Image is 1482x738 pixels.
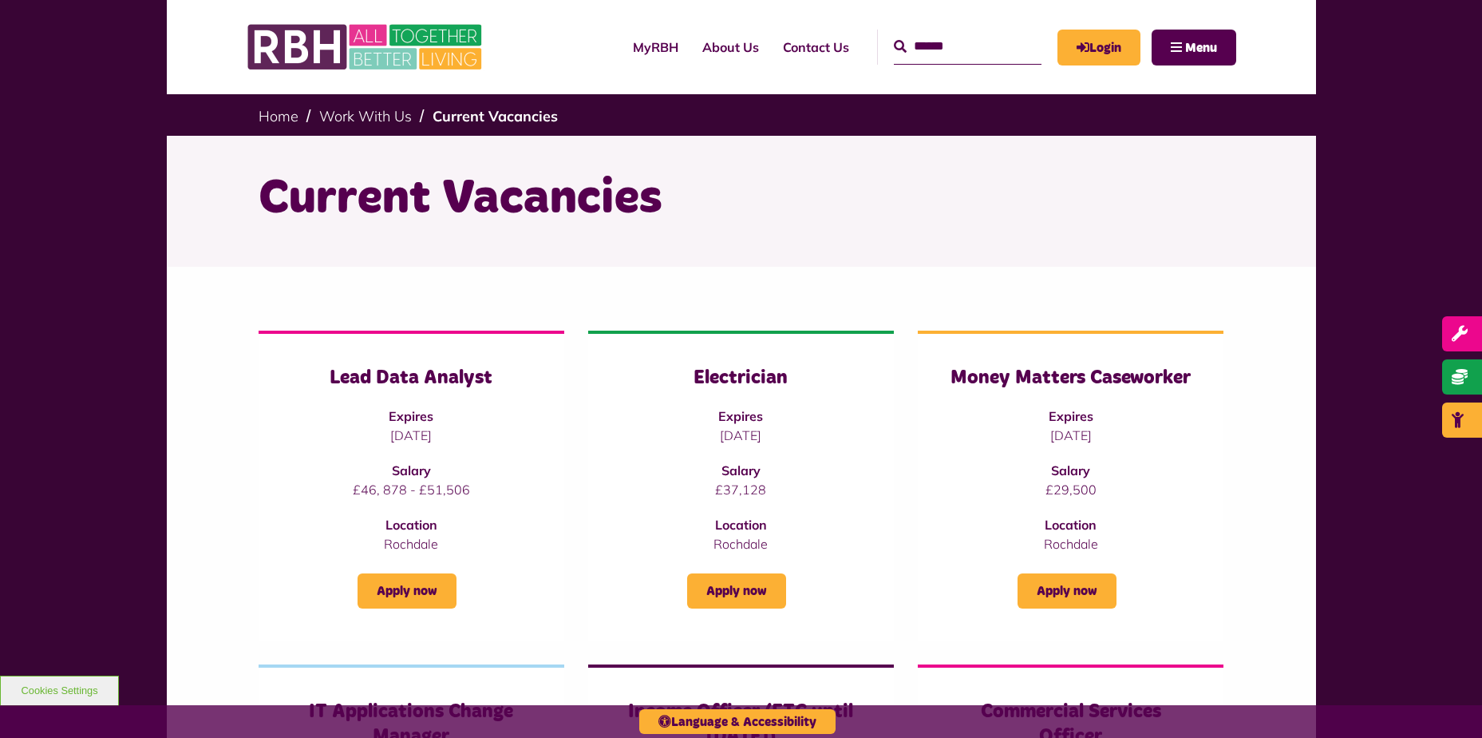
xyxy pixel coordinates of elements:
a: Work With Us [319,107,412,125]
strong: Salary [721,462,761,478]
a: About Us [690,26,771,69]
img: RBH [247,16,486,78]
a: Apply now [687,573,786,609]
h3: Lead Data Analyst [290,366,532,391]
strong: Location [715,517,767,533]
p: £29,500 [950,480,1192,499]
p: [DATE] [950,426,1192,445]
a: MyRBH [1057,30,1140,65]
strong: Location [1045,517,1097,533]
p: Rochdale [620,534,862,553]
strong: Salary [392,462,431,478]
strong: Salary [1051,462,1090,478]
p: £37,128 [620,480,862,499]
h3: Money Matters Caseworker [950,366,1192,391]
span: Menu [1185,42,1217,54]
button: Navigation [1152,30,1236,65]
p: [DATE] [290,426,532,445]
p: Rochdale [950,534,1192,553]
strong: Expires [718,408,763,424]
a: Apply now [358,573,456,609]
p: Rochdale [290,534,532,553]
button: Language & Accessibility [639,709,836,734]
iframe: Netcall Web Assistant for live chat [1410,666,1482,738]
h3: Electrician [620,366,862,391]
strong: Expires [1049,408,1093,424]
strong: Location [385,517,437,533]
h1: Current Vacancies [259,168,1224,230]
a: MyRBH [621,26,690,69]
p: £46, 878 - £51,506 [290,480,532,499]
a: Current Vacancies [433,107,558,125]
p: [DATE] [620,426,862,445]
a: Home [259,107,298,125]
a: Contact Us [771,26,861,69]
a: Apply now [1018,573,1116,609]
strong: Expires [389,408,433,424]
